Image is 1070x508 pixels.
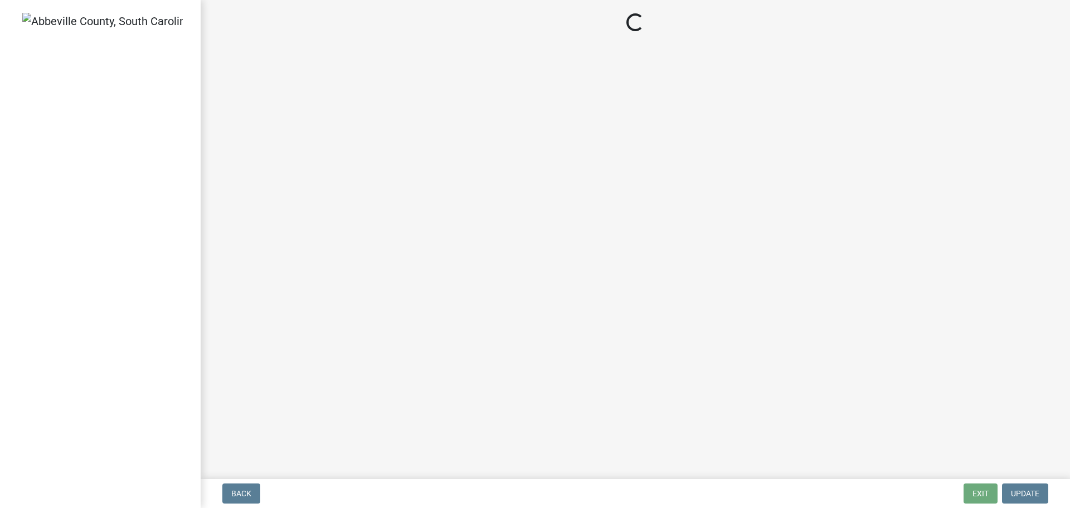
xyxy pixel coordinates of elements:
[231,489,251,498] span: Back
[1011,489,1039,498] span: Update
[222,483,260,504] button: Back
[1002,483,1048,504] button: Update
[22,13,183,30] img: Abbeville County, South Carolina
[964,483,998,504] button: Exit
